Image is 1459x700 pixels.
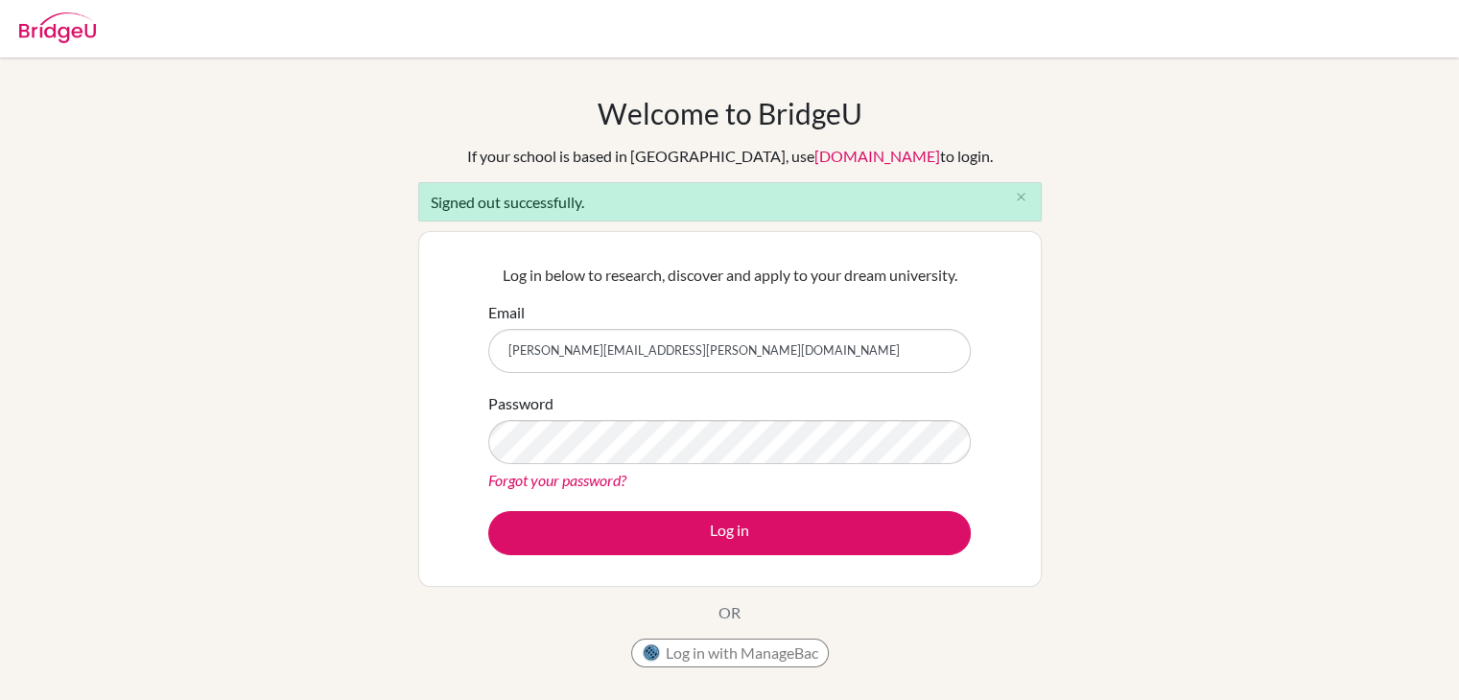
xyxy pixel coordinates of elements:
div: Signed out successfully. [418,182,1042,222]
a: [DOMAIN_NAME] [814,147,940,165]
p: OR [718,601,741,624]
label: Password [488,392,553,415]
button: Close [1002,183,1041,212]
label: Email [488,301,525,324]
p: Log in below to research, discover and apply to your dream university. [488,264,971,287]
button: Log in with ManageBac [631,639,829,667]
div: If your school is based in [GEOGRAPHIC_DATA], use to login. [467,145,993,168]
img: Bridge-U [19,12,96,43]
h1: Welcome to BridgeU [598,96,862,130]
button: Log in [488,511,971,555]
i: close [1014,190,1028,204]
a: Forgot your password? [488,471,626,489]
